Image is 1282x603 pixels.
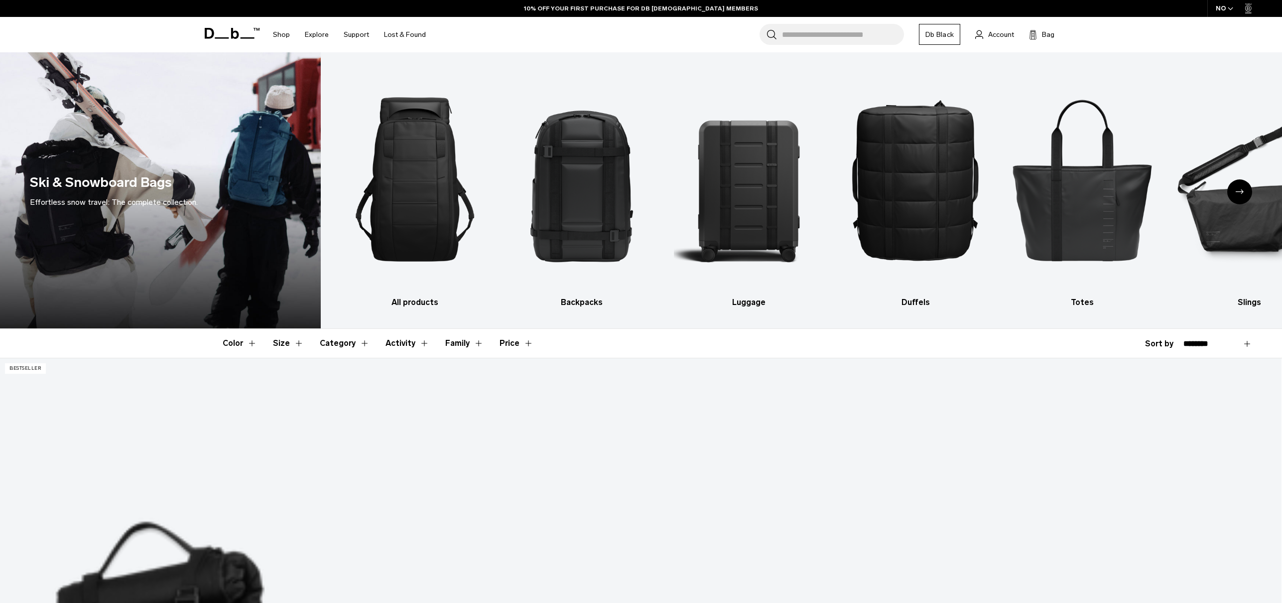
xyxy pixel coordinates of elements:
[507,297,656,308] h3: Backpacks
[305,17,329,52] a: Explore
[674,67,823,308] a: Db Luggage
[1008,67,1157,292] img: Db
[975,28,1014,40] a: Account
[919,24,960,45] a: Db Black
[841,67,990,308] li: 4 / 10
[273,17,290,52] a: Shop
[674,67,823,292] img: Db
[30,172,172,193] h1: Ski & Snowboard Bags
[265,17,433,52] nav: Main Navigation
[273,329,304,358] button: Toggle Filter
[988,29,1014,40] span: Account
[841,67,990,308] a: Db Duffels
[524,4,758,13] a: 10% OFF YOUR FIRST PURCHASE FOR DB [DEMOGRAPHIC_DATA] MEMBERS
[30,197,198,207] span: Effortless snow travel: The complete collection.
[1008,297,1157,308] h3: Totes
[344,17,369,52] a: Support
[674,67,823,308] li: 3 / 10
[320,329,370,358] button: Toggle Filter
[1008,67,1157,308] a: Db Totes
[341,67,490,308] a: Db All products
[507,67,656,308] li: 2 / 10
[384,17,426,52] a: Lost & Found
[341,67,490,292] img: Db
[1227,179,1252,204] div: Next slide
[507,67,656,308] a: Db Backpacks
[500,329,533,358] button: Toggle Price
[674,297,823,308] h3: Luggage
[841,67,990,292] img: Db
[5,363,46,374] p: Bestseller
[341,297,490,308] h3: All products
[445,329,484,358] button: Toggle Filter
[341,67,490,308] li: 1 / 10
[1008,67,1157,308] li: 5 / 10
[223,329,257,358] button: Toggle Filter
[1029,28,1054,40] button: Bag
[507,67,656,292] img: Db
[841,297,990,308] h3: Duffels
[385,329,429,358] button: Toggle Filter
[1042,29,1054,40] span: Bag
